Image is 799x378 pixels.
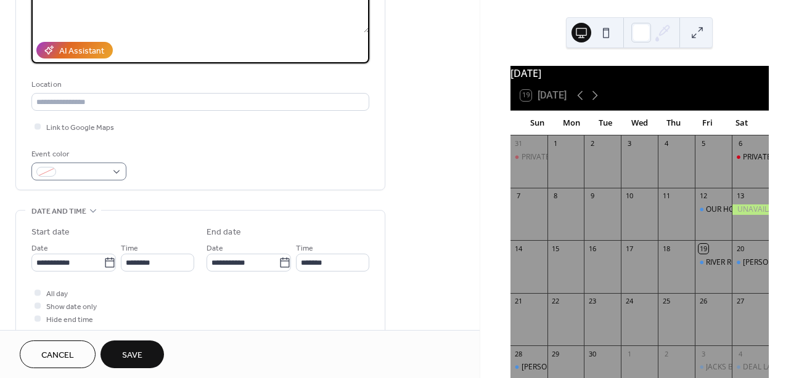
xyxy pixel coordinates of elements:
[36,42,113,58] button: AI Assistant
[588,111,622,135] div: Tue
[699,139,708,148] div: 5
[662,191,671,201] div: 11
[296,242,313,255] span: Time
[732,257,769,268] div: MAGGIE'S TIKI BAR (RAIN OR SHINE)
[588,349,597,358] div: 30
[46,288,68,300] span: All day
[510,152,547,163] div: PRIVATE EVENT 5-8pm
[514,191,523,201] div: 7
[695,362,732,372] div: JACKS BY THE TRACKS 7-10pm
[732,362,769,372] div: DEAL LAKE BAR & CO. 7-10pm
[695,204,732,215] div: OUR HOUSE 7-10pm
[699,244,708,253] div: 19
[662,349,671,358] div: 2
[588,244,597,253] div: 16
[657,111,690,135] div: Thu
[554,111,588,135] div: Mon
[588,297,597,306] div: 23
[706,204,777,215] div: OUR HOUSE 7-10pm
[625,244,634,253] div: 17
[31,226,70,239] div: Start date
[520,111,554,135] div: Sun
[662,139,671,148] div: 4
[514,297,523,306] div: 21
[625,139,634,148] div: 3
[46,121,114,134] span: Link to Google Maps
[732,152,769,163] div: PRIVATE EVENT 1:30-4:30pm
[735,297,745,306] div: 27
[690,111,724,135] div: Fri
[31,148,124,161] div: Event color
[20,340,96,368] button: Cancel
[514,139,523,148] div: 31
[625,349,634,358] div: 1
[735,244,745,253] div: 20
[699,191,708,201] div: 12
[100,340,164,368] button: Save
[551,349,560,358] div: 29
[623,111,657,135] div: Wed
[588,191,597,201] div: 9
[122,349,142,362] span: Save
[59,45,104,58] div: AI Assistant
[699,297,708,306] div: 26
[207,226,241,239] div: End date
[41,349,74,362] span: Cancel
[551,297,560,306] div: 22
[735,139,745,148] div: 6
[735,191,745,201] div: 13
[588,139,597,148] div: 2
[662,244,671,253] div: 18
[522,362,604,372] div: [PERSON_NAME] 5-8pm
[514,349,523,358] div: 28
[207,242,223,255] span: Date
[46,313,93,326] span: Hide end time
[31,78,367,91] div: Location
[31,205,86,218] span: Date and time
[725,111,759,135] div: Sat
[31,242,48,255] span: Date
[46,300,97,313] span: Show date only
[625,297,634,306] div: 24
[625,191,634,201] div: 10
[735,349,745,358] div: 4
[695,257,732,268] div: RIVER ROCK (INDOOR STAGE) 5:30-8:30pm
[510,66,769,81] div: [DATE]
[699,349,708,358] div: 3
[522,152,599,163] div: PRIVATE EVENT 5-8pm
[662,297,671,306] div: 25
[551,139,560,148] div: 1
[121,242,138,255] span: Time
[551,244,560,253] div: 15
[551,191,560,201] div: 8
[510,362,547,372] div: FRANKIE FEDS 5-8pm
[514,244,523,253] div: 14
[732,204,769,215] div: UNAVAILABLE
